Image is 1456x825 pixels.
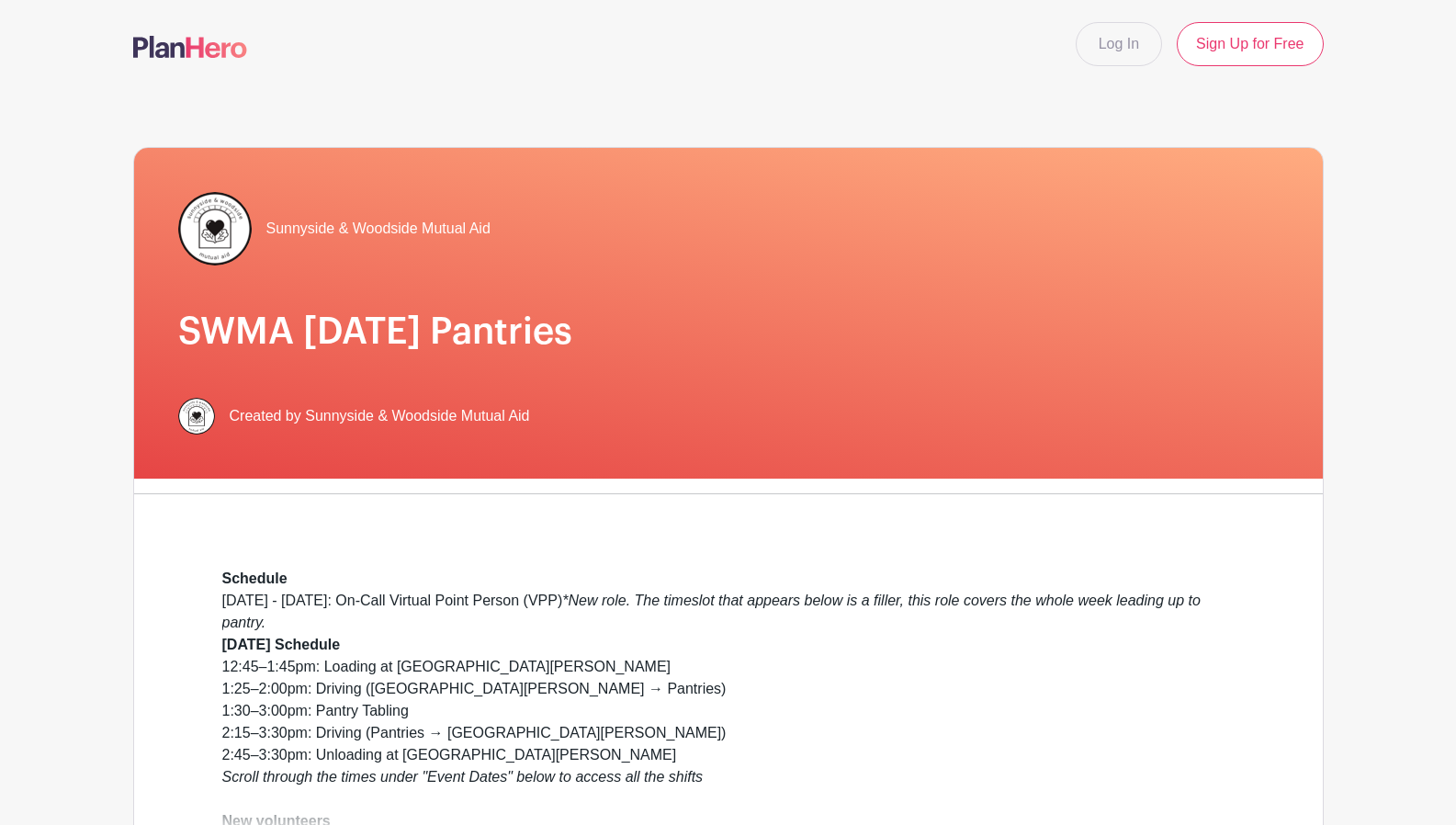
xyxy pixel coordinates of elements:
em: *New role. The timeslot that appears below is a filler, this role covers the whole week leading u... [222,593,1201,630]
a: Sign Up for Free [1177,22,1323,66]
img: 256.png [178,398,215,435]
img: logo-507f7623f17ff9eddc593b1ce0a138ce2505c220e1c5a4e2b4648c50719b7d32.svg [133,36,247,58]
strong: Schedule [222,571,288,586]
a: Log In [1076,22,1162,66]
span: Created by Sunnyside & Woodside Mutual Aid [230,405,530,427]
strong: [DATE] Schedule [222,637,341,652]
span: Sunnyside & Woodside Mutual Aid [266,218,491,240]
h1: SWMA [DATE] Pantries [178,310,1279,354]
img: 256.png [178,192,252,266]
em: Scroll through the times under "Event Dates" below to access all the shifts [222,769,704,785]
